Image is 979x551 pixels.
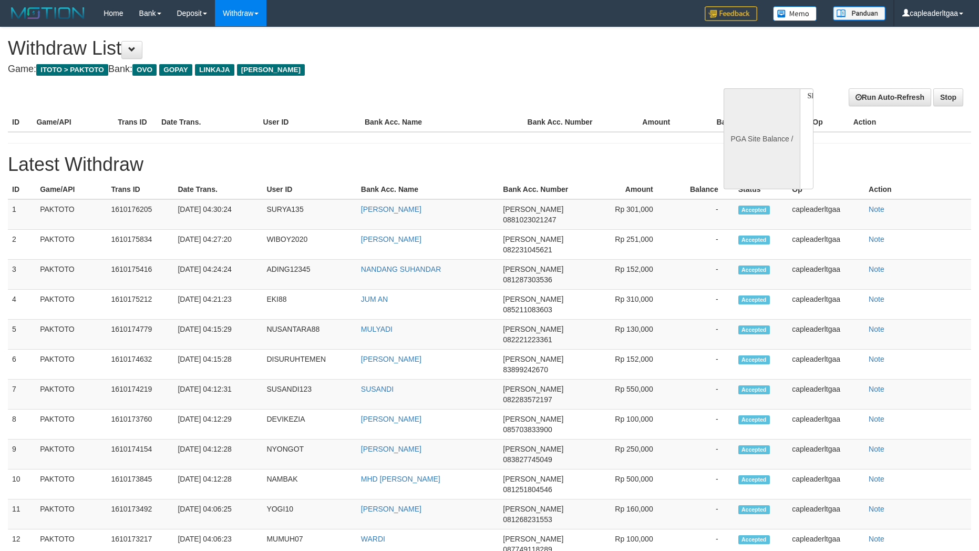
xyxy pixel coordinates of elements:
[36,499,107,529] td: PAKTOTO
[849,113,971,132] th: Action
[592,199,669,230] td: Rp 301,000
[173,470,262,499] td: [DATE] 04:12:28
[262,230,356,260] td: WIBOY2020
[262,410,356,440] td: DEVIKEZIA
[503,205,563,213] span: [PERSON_NAME]
[669,380,734,410] td: -
[503,515,552,524] span: 081268231553
[173,320,262,350] td: [DATE] 04:15:29
[107,260,173,290] td: 1610175416
[738,385,770,394] span: Accepted
[173,180,262,199] th: Date Trans.
[592,320,669,350] td: Rp 130,000
[173,230,262,260] td: [DATE] 04:27:20
[869,205,884,213] a: Note
[361,475,440,483] a: MHD [PERSON_NAME]
[503,365,548,374] span: 83899242670
[361,505,421,513] a: [PERSON_NAME]
[738,266,770,274] span: Accepted
[503,535,563,543] span: [PERSON_NAME]
[592,499,669,529] td: Rp 160,000
[262,499,356,529] td: YOGI10
[738,325,770,334] span: Accepted
[173,440,262,470] td: [DATE] 04:12:28
[173,410,262,440] td: [DATE] 04:12:29
[173,350,262,380] td: [DATE] 04:15:28
[592,380,669,410] td: Rp 550,000
[592,470,669,499] td: Rp 500,000
[8,38,642,59] h1: Withdraw List
[686,113,760,132] th: Balance
[669,260,734,290] td: -
[107,320,173,350] td: 1610174779
[503,395,552,404] span: 082283572197
[262,380,356,410] td: SUSANDI123
[669,290,734,320] td: -
[592,290,669,320] td: Rp 310,000
[8,440,36,470] td: 9
[8,64,642,75] h4: Game: Bank:
[173,199,262,230] td: [DATE] 04:30:24
[107,380,173,410] td: 1610174219
[8,5,88,21] img: MOTION_logo.png
[36,380,107,410] td: PAKTOTO
[114,113,157,132] th: Trans ID
[592,410,669,440] td: Rp 100,000
[788,290,864,320] td: capleaderltgaa
[361,445,421,453] a: [PERSON_NAME]
[869,445,884,453] a: Note
[159,64,192,76] span: GOPAY
[503,355,563,363] span: [PERSON_NAME]
[107,180,173,199] th: Trans ID
[503,485,552,494] span: 081251804546
[503,385,563,393] span: [PERSON_NAME]
[788,470,864,499] td: capleaderltgaa
[669,350,734,380] td: -
[788,260,864,290] td: capleaderltgaa
[259,113,360,132] th: User ID
[262,199,356,230] td: SURYA135
[361,355,421,363] a: [PERSON_NAME]
[8,470,36,499] td: 10
[36,180,107,199] th: Game/API
[361,325,393,333] a: MULYADI
[36,290,107,320] td: PAKTOTO
[503,295,563,303] span: [PERSON_NAME]
[788,380,864,410] td: capleaderltgaa
[849,88,931,106] a: Run Auto-Refresh
[933,88,963,106] a: Stop
[173,290,262,320] td: [DATE] 04:21:23
[669,180,734,199] th: Balance
[262,290,356,320] td: EKI88
[173,260,262,290] td: [DATE] 04:24:24
[869,325,884,333] a: Note
[361,535,385,543] a: WARDI
[592,440,669,470] td: Rp 250,000
[262,320,356,350] td: NUSANTARA88
[788,320,864,350] td: capleaderltgaa
[503,325,563,333] span: [PERSON_NAME]
[8,380,36,410] td: 7
[788,410,864,440] td: capleaderltgaa
[503,475,563,483] span: [PERSON_NAME]
[361,205,421,213] a: [PERSON_NAME]
[604,113,686,132] th: Amount
[705,6,757,21] img: Feedback.jpg
[738,445,770,454] span: Accepted
[788,199,864,230] td: capleaderltgaa
[107,350,173,380] td: 1610174632
[523,113,605,132] th: Bank Acc. Number
[360,113,523,132] th: Bank Acc. Name
[738,505,770,514] span: Accepted
[107,470,173,499] td: 1610173845
[8,410,36,440] td: 8
[8,230,36,260] td: 2
[503,505,563,513] span: [PERSON_NAME]
[361,265,441,273] a: NANDANG SUHANDAR
[132,64,157,76] span: OVO
[262,180,356,199] th: User ID
[107,499,173,529] td: 1610173492
[107,230,173,260] td: 1610175834
[869,355,884,363] a: Note
[592,350,669,380] td: Rp 152,000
